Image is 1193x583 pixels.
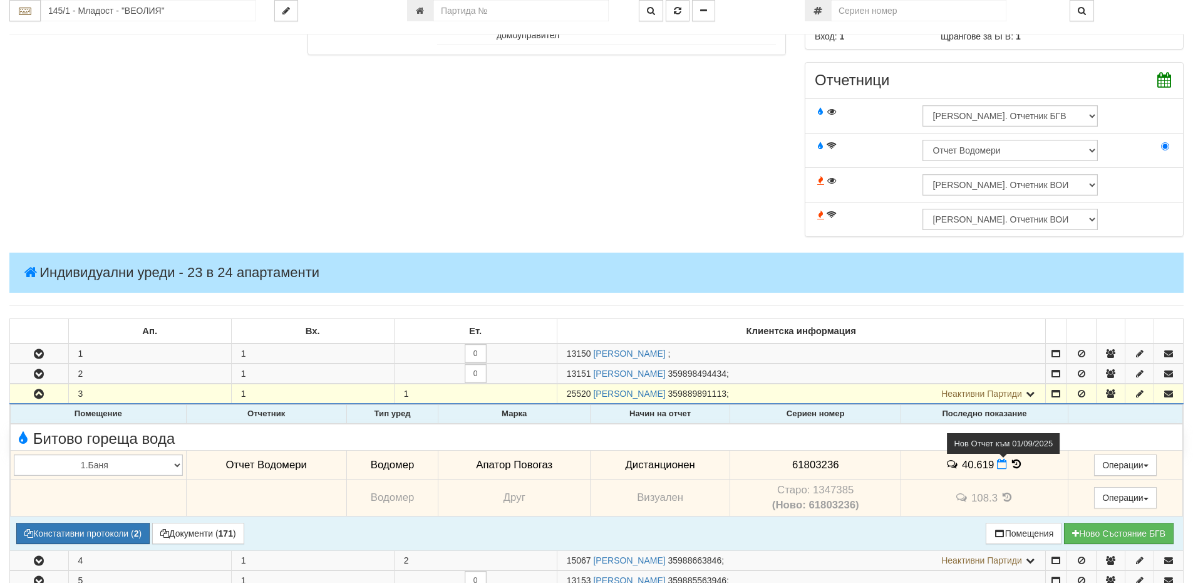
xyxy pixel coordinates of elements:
[231,364,394,383] td: 1
[557,384,1045,404] td: ;
[986,523,1062,544] button: Помещения
[438,451,591,480] td: Апатор Повогаз
[186,404,346,423] th: Отчетник
[231,550,394,570] td: 1
[901,404,1068,423] th: Последно показание
[941,555,1022,565] span: Неактивни Партиди
[1001,491,1015,503] span: История на показанията
[404,555,409,565] span: 2
[231,344,394,364] td: 1
[14,431,175,447] span: Битово гореща вода
[955,491,971,503] span: История на забележките
[567,369,591,379] span: Партида №
[557,344,1045,364] td: ;
[730,479,901,516] td: Устройство със сериен номер 1347385 беше подменено от устройство със сериен номер 61803236
[152,523,244,544] button: Документи (171)
[591,404,730,423] th: Начин на отчет
[1045,318,1066,344] td: : No sort applied, sorting is disabled
[815,31,837,41] span: Вход:
[231,318,394,344] td: Вх.: No sort applied, sorting is disabled
[1067,318,1096,344] td: : No sort applied, sorting is disabled
[1125,318,1154,344] td: : No sort applied, sorting is disabled
[394,318,557,344] td: Ет.: No sort applied, sorting is disabled
[593,349,665,359] a: [PERSON_NAME]
[792,459,839,471] span: 61803236
[593,389,665,399] a: [PERSON_NAME]
[557,550,1045,570] td: ;
[567,349,591,359] span: Партида №
[68,550,231,570] td: 4
[1064,523,1174,544] button: Новo Състояние БГВ
[438,479,591,516] td: Друг
[404,389,409,399] span: 1
[1154,318,1184,344] td: : No sort applied, sorting is disabled
[11,404,187,423] th: Помещение
[1094,454,1157,476] button: Операции
[346,404,438,423] th: Тип уред
[997,459,1007,470] i: Нов Отчет към 01/09/2025
[346,451,438,480] td: Водомер
[746,326,856,336] b: Клиентска информация
[668,555,722,565] span: 35988663846
[1096,318,1125,344] td: : No sort applied, sorting is disabled
[668,369,726,379] span: 359898494434
[231,384,394,404] td: 1
[68,384,231,404] td: 3
[567,389,591,399] span: Партида №
[1016,31,1021,41] b: 1
[815,72,1174,88] h3: Отчетници
[593,369,665,379] a: [PERSON_NAME]
[10,318,69,344] td: : No sort applied, sorting is disabled
[730,404,901,423] th: Сериен номер
[971,491,998,503] span: 108.3
[134,528,139,538] b: 2
[668,389,726,399] span: 359889891113
[962,459,994,471] span: 40.619
[839,31,844,41] b: 1
[1010,458,1024,470] span: История на показанията
[591,451,730,480] td: Дистанционен
[68,318,231,344] td: Ап.: No sort applied, sorting is disabled
[591,479,730,516] td: Визуален
[593,555,665,565] a: [PERSON_NAME]
[469,326,482,336] b: Ет.
[941,31,1013,41] span: Щрангове за БГВ:
[9,253,1184,293] h4: Индивидуални уреди - 23 в 24 апартаменти
[306,326,320,336] b: Вх.
[219,528,233,538] b: 171
[438,404,591,423] th: Марка
[346,479,438,516] td: Водомер
[946,458,962,470] span: История на забележките
[772,499,859,511] b: (Ново: 61803236)
[1094,487,1157,508] button: Операции
[68,364,231,383] td: 2
[567,555,591,565] span: Партида №
[68,344,231,364] td: 1
[557,364,1045,383] td: ;
[941,389,1022,399] span: Неактивни Партиди
[225,459,306,471] span: Отчет Водомери
[557,318,1045,344] td: Клиентска информация: No sort applied, sorting is disabled
[142,326,157,336] b: Ап.
[16,523,150,544] button: Констативни протоколи (2)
